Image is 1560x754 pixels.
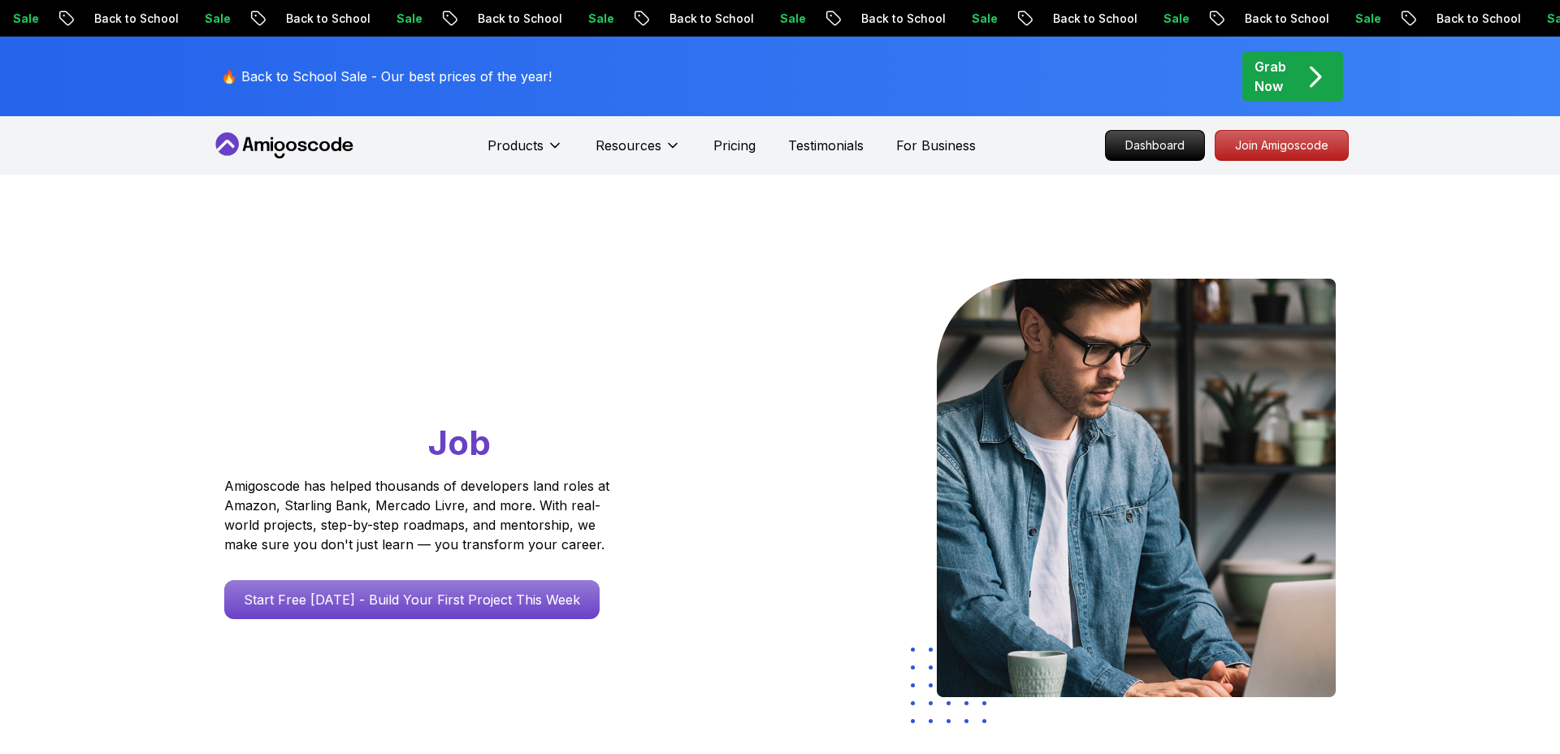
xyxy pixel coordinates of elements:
p: Sale [1148,11,1200,27]
p: Sale [1340,11,1392,27]
p: Back to School [846,11,956,27]
p: Products [487,136,544,155]
p: Resources [596,136,661,155]
p: Grab Now [1254,57,1286,96]
a: Testimonials [788,136,864,155]
p: Sale [189,11,241,27]
p: Sale [573,11,625,27]
p: Join Amigoscode [1215,131,1348,160]
img: hero [937,279,1336,697]
p: Sale [765,11,817,27]
p: Sale [956,11,1008,27]
p: Back to School [654,11,765,27]
p: Back to School [1229,11,1340,27]
a: Pricing [713,136,756,155]
p: Back to School [79,11,189,27]
p: Back to School [1421,11,1532,27]
a: Join Amigoscode [1215,130,1349,161]
p: Amigoscode has helped thousands of developers land roles at Amazon, Starling Bank, Mercado Livre,... [224,476,614,554]
a: Dashboard [1105,130,1205,161]
p: 🔥 Back to School Sale - Our best prices of the year! [221,67,552,86]
button: Products [487,136,563,168]
a: For Business [896,136,976,155]
button: Resources [596,136,681,168]
p: Back to School [271,11,381,27]
a: Start Free [DATE] - Build Your First Project This Week [224,580,600,619]
span: Job [428,422,491,463]
p: Dashboard [1106,131,1204,160]
p: Sale [381,11,433,27]
h1: Go From Learning to Hired: Master Java, Spring Boot & Cloud Skills That Get You the [224,279,672,466]
p: Back to School [1038,11,1148,27]
p: Back to School [462,11,573,27]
